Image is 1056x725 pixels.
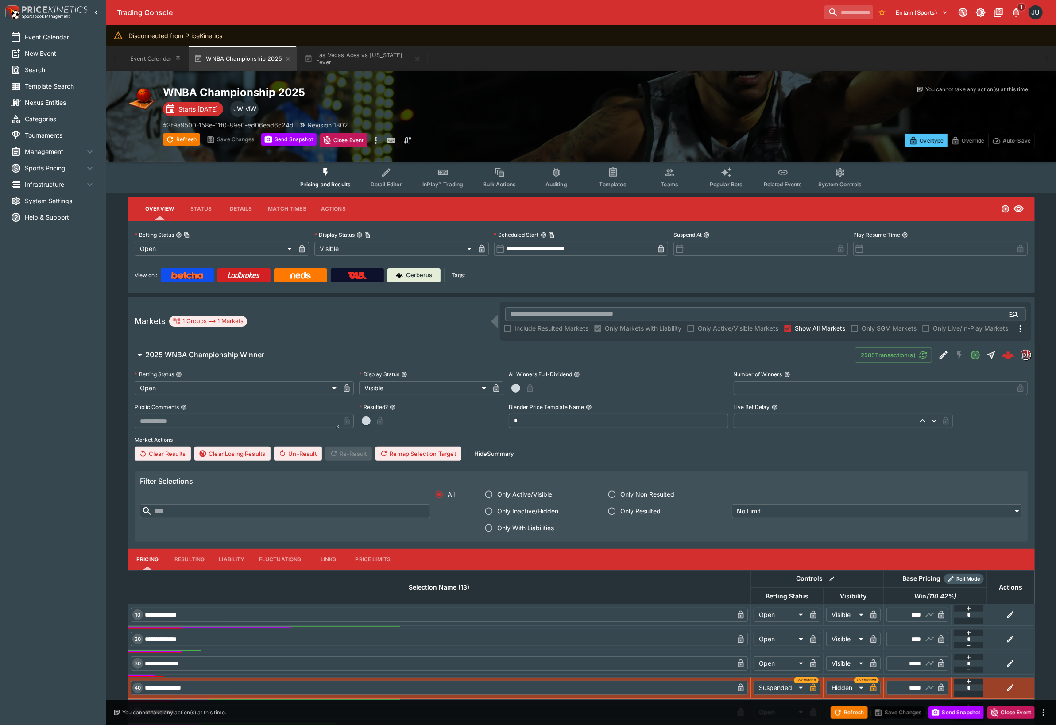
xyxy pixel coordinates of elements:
[128,85,156,114] img: basketball.png
[988,134,1035,147] button: Auto-Save
[25,147,85,156] span: Management
[171,272,203,279] img: Betcha
[274,447,321,461] button: Un-Result
[359,370,399,378] p: Display Status
[25,114,95,123] span: Categories
[469,447,519,461] button: HideSummary
[952,347,967,363] button: SGM Disabled
[509,403,584,411] p: Blender Price Template Name
[313,198,353,220] button: Actions
[308,120,348,130] p: Revision 1802
[314,231,355,239] p: Display Status
[795,324,845,333] span: Show All Markets
[212,549,251,570] button: Liability
[999,346,1017,364] a: 1c086841-3d68-4de8-bc83-16b165b00989
[750,570,883,587] th: Controls
[348,549,398,570] button: Price Limits
[620,506,661,516] span: Only Resulted
[1006,306,1022,322] button: Open
[25,81,95,91] span: Template Search
[1021,350,1031,360] div: pricekinetics
[853,231,900,239] p: Play Resume Time
[483,181,516,188] span: Bulk Actions
[359,403,388,411] p: Resulted?
[375,447,461,461] button: Remap Selection Target
[549,232,555,238] button: Copy To Clipboard
[387,268,441,282] a: Cerberus
[1026,3,1045,22] button: Justin.Walsh
[905,591,966,602] span: Win(110.42%)
[133,685,143,691] span: 40
[252,549,309,570] button: Fluctuations
[905,134,1035,147] div: Start From
[1038,707,1049,718] button: more
[228,272,260,279] img: Ladbrokes
[1021,350,1031,360] img: pricekinetics
[25,65,95,74] span: Search
[371,181,402,188] span: Detail Editor
[261,198,313,220] button: Match Times
[818,181,862,188] span: System Controls
[756,591,818,602] span: Betting Status
[926,591,956,602] em: ( 110.42 %)
[22,15,70,19] img: Sportsbook Management
[399,582,479,593] span: Selection Name (13)
[673,231,702,239] p: Suspend At
[826,632,866,646] div: Visible
[784,371,790,378] button: Number of Winners
[754,681,806,695] div: Suspended
[973,4,989,20] button: Toggle light/dark mode
[875,5,889,19] button: No Bookmarks
[987,706,1035,719] button: Close Event
[899,573,944,584] div: Base Pricing
[184,232,190,238] button: Copy To Clipboard
[178,104,218,114] p: Starts [DATE]
[128,346,855,364] button: 2025 WNBA Championship Winner
[117,8,821,17] div: Trading Console
[221,198,261,220] button: Details
[710,181,743,188] span: Popular Bets
[936,347,952,363] button: Edit Detail
[754,632,806,646] div: Open
[545,181,567,188] span: Auditing
[181,404,187,410] button: Public Comments
[754,608,806,622] div: Open
[734,370,782,378] p: Number of Winners
[396,272,403,279] img: Cerberus
[176,371,182,378] button: Betting Status
[138,198,181,220] button: Overview
[261,133,317,146] button: Send Snapshot
[452,268,465,282] label: Tags:
[497,490,552,499] span: Only Active/Visible
[22,6,88,13] img: PriceKinetics
[494,231,539,239] p: Scheduled Start
[135,268,157,282] label: View on :
[734,403,770,411] p: Live Bet Delay
[359,381,489,395] div: Visible
[371,133,381,147] button: more
[320,133,367,147] button: Close Event
[1015,324,1026,334] svg: More
[605,324,681,333] span: Only Markets with Liability
[1013,204,1024,214] svg: Visible
[135,447,191,461] button: Clear Results
[133,636,143,642] span: 20
[128,27,222,44] div: Disconnected from PriceKinetics
[962,136,984,145] p: Override
[25,98,95,107] span: Nexus Entities
[406,271,433,280] p: Cerberus
[1002,349,1014,361] img: logo-cerberus--red.svg
[933,324,1008,333] span: Only Live/In-Play Markets
[620,490,674,499] span: Only Non Resulted
[826,656,866,671] div: Visible
[830,591,876,602] span: Visibility
[1003,136,1031,145] p: Auto-Save
[135,381,340,395] div: Open
[25,32,95,42] span: Event Calendar
[356,232,363,238] button: Display StatusCopy To Clipboard
[135,370,174,378] p: Betting Status
[947,134,988,147] button: Override
[497,523,554,532] span: Only With Liabilities
[163,120,294,130] p: Copy To Clipboard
